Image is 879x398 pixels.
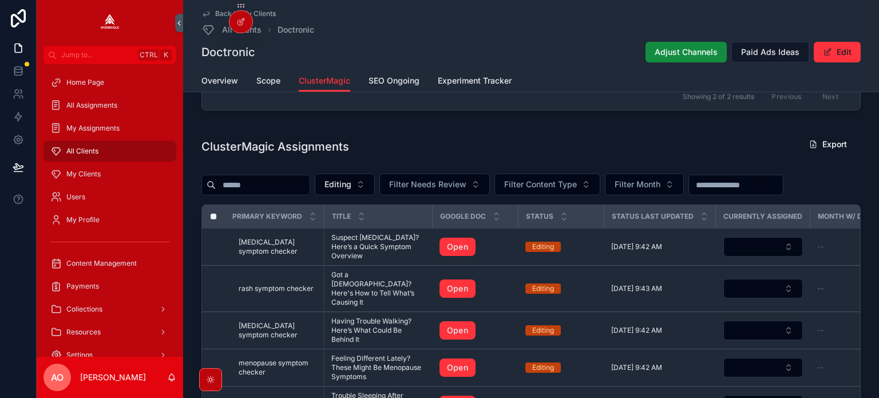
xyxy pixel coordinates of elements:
[611,284,709,293] a: [DATE] 9:43 AM
[611,326,662,335] span: [DATE] 9:42 AM
[731,42,809,62] button: Paid Ads Ideas
[239,284,314,293] span: rash symptom checker
[43,253,176,274] a: Content Management
[611,363,662,372] span: [DATE] 9:42 AM
[43,299,176,320] a: Collections
[723,357,803,378] a: Select Button
[51,371,64,384] span: AO
[440,212,486,221] span: Google Doc
[723,237,803,257] a: Select Button
[723,279,803,298] button: Select Button
[439,279,476,298] a: Open
[817,363,824,372] span: --
[369,75,419,86] span: SEO Ongoing
[66,101,117,110] span: All Assignments
[61,50,134,60] span: Jump to...
[532,242,554,252] div: Editing
[66,350,93,360] span: Settings
[66,215,100,224] span: My Profile
[817,242,824,251] span: --
[66,259,137,268] span: Content Management
[331,317,426,344] a: Having Trouble Walking? Here’s What Could Be Behind It
[439,358,476,377] a: Open
[438,75,512,86] span: Experiment Tracker
[526,212,553,221] span: Status
[494,174,600,195] button: Select Button
[66,282,99,291] span: Payments
[611,363,709,372] a: [DATE] 9:42 AM
[215,9,276,18] span: Back to My Clients
[532,283,554,294] div: Editing
[43,118,176,139] a: My Assignments
[66,328,101,337] span: Resources
[101,14,119,32] img: App logo
[66,124,120,133] span: My Assignments
[324,179,351,190] span: Editing
[299,75,350,86] span: ClusterMagic
[43,141,176,161] a: All Clients
[80,372,146,383] p: [PERSON_NAME]
[439,321,512,340] a: Open
[43,164,176,184] a: My Clients
[331,270,426,307] a: Got a [DEMOGRAPHIC_DATA]? Here's How to Tell What’s Causing It
[43,95,176,116] a: All Assignments
[655,46,718,58] span: Adjust Channels
[525,242,597,252] a: Editing
[332,212,351,221] span: Title
[605,174,684,195] button: Select Button
[504,179,577,190] span: Filter Content Type
[817,326,824,335] span: --
[439,238,476,256] a: Open
[37,64,183,357] div: scrollable content
[222,24,262,36] span: All Clients
[239,284,317,293] a: rash symptom checker
[723,212,802,221] span: Currently Assigned
[43,72,176,93] a: Home Page
[439,238,512,256] a: Open
[66,170,101,179] span: My Clients
[256,70,280,93] a: Scope
[723,321,803,340] button: Select Button
[439,279,512,298] a: Open
[239,238,317,256] a: [MEDICAL_DATA] symptom checker
[256,75,280,86] span: Scope
[611,284,662,293] span: [DATE] 9:43 AM
[66,192,85,202] span: Users
[439,358,512,377] a: Open
[201,9,276,18] a: Back to My Clients
[439,321,476,340] a: Open
[201,70,238,93] a: Overview
[43,46,176,64] button: Jump to...CtrlK
[612,212,694,221] span: Status Last Updated
[814,42,861,62] button: Edit
[201,139,349,155] h1: ClusterMagic Assignments
[66,147,98,156] span: All Clients
[389,179,466,190] span: Filter Needs Review
[723,320,803,341] a: Select Button
[611,326,709,335] a: [DATE] 9:42 AM
[683,92,754,101] span: Showing 2 of 2 results
[43,187,176,207] a: Users
[239,358,317,377] a: menopause symptom checker
[611,242,662,251] span: [DATE] 9:42 AM
[138,49,159,61] span: Ctrl
[239,321,317,340] a: [MEDICAL_DATA] symptom checker
[66,78,104,87] span: Home Page
[369,70,419,93] a: SEO Ongoing
[299,70,350,92] a: ClusterMagic
[646,42,727,62] button: Adjust Channels
[278,24,314,36] a: Doctronic
[741,46,799,58] span: Paid Ads Ideas
[331,233,426,261] a: Suspect [MEDICAL_DATA]? Here’s a Quick Symptom Overview
[201,75,238,86] span: Overview
[379,174,490,195] button: Select Button
[611,242,709,251] a: [DATE] 9:42 AM
[525,325,597,336] a: Editing
[799,134,856,155] button: Export
[331,354,426,381] a: Feeling Different Lately? These Might Be Menopause Symptoms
